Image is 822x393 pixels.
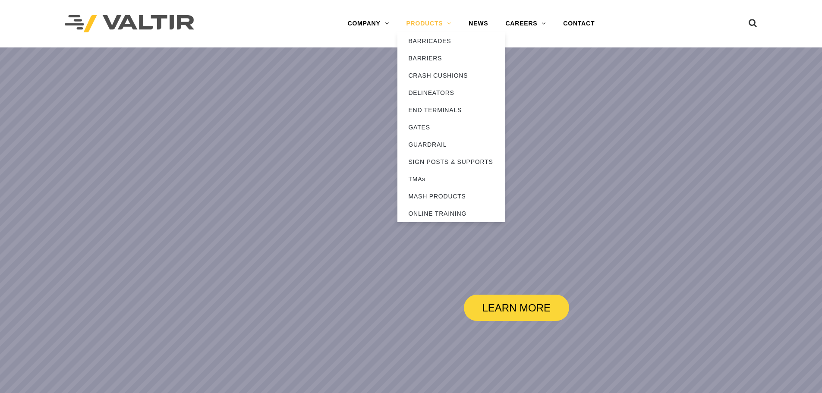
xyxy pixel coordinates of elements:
a: BARRICADES [397,32,505,50]
a: CAREERS [497,15,554,32]
a: MASH PRODUCTS [397,188,505,205]
a: SIGN POSTS & SUPPORTS [397,153,505,170]
a: GATES [397,119,505,136]
a: LEARN MORE [464,295,569,321]
a: NEWS [460,15,497,32]
a: CRASH CUSHIONS [397,67,505,84]
a: CONTACT [554,15,603,32]
a: COMPANY [339,15,397,32]
a: ONLINE TRAINING [397,205,505,222]
a: DELINEATORS [397,84,505,101]
img: Valtir [65,15,194,33]
a: GUARDRAIL [397,136,505,153]
a: BARRIERS [397,50,505,67]
a: END TERMINALS [397,101,505,119]
a: TMAs [397,170,505,188]
a: PRODUCTS [397,15,460,32]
